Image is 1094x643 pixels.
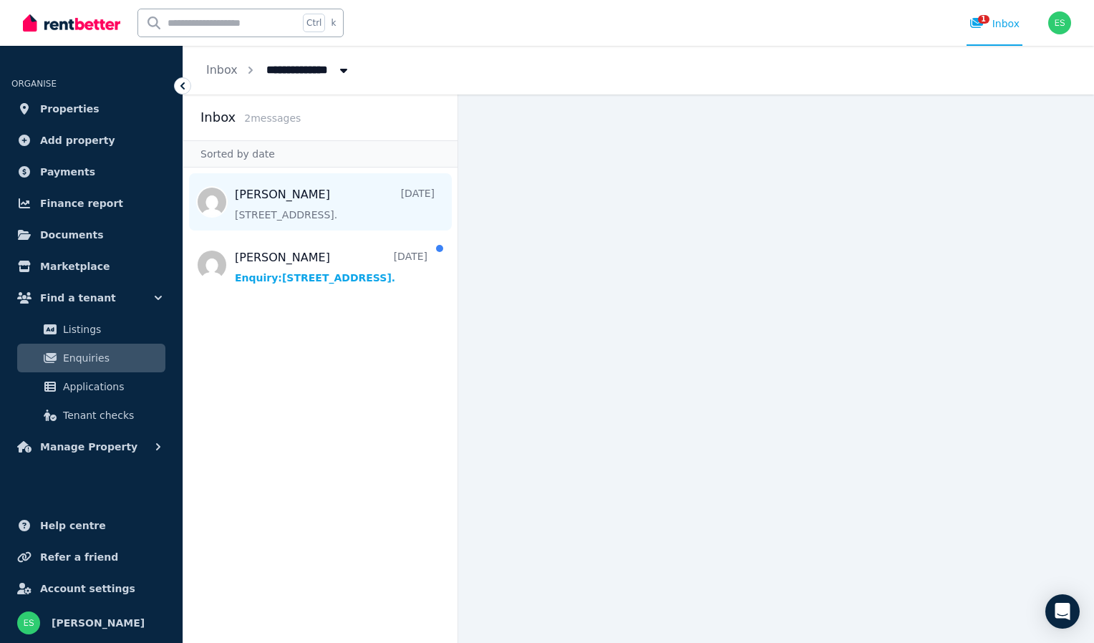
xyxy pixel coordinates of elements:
a: Inbox [206,63,238,77]
span: Add property [40,132,115,149]
span: Enquiries [63,349,160,367]
span: Properties [40,100,100,117]
img: RentBetter [23,12,120,34]
span: 2 message s [244,112,301,124]
a: Payments [11,158,171,186]
button: Find a tenant [11,284,171,312]
span: Applications [63,378,160,395]
span: Tenant checks [63,407,160,424]
span: Documents [40,226,104,243]
span: ORGANISE [11,79,57,89]
a: Help centre [11,511,171,540]
div: Inbox [969,16,1020,31]
div: Sorted by date [183,140,458,168]
a: Account settings [11,574,171,603]
a: Refer a friend [11,543,171,571]
span: Help centre [40,517,106,534]
span: k [331,17,336,29]
a: [PERSON_NAME][DATE]Enquiry:[STREET_ADDRESS]. [235,249,427,285]
a: Documents [11,221,171,249]
span: Account settings [40,580,135,597]
span: Marketplace [40,258,110,275]
nav: Breadcrumb [183,46,374,95]
span: Payments [40,163,95,180]
span: Manage Property [40,438,137,455]
img: Emma Shea [17,611,40,634]
a: [PERSON_NAME][DATE][STREET_ADDRESS]. [235,186,435,222]
a: Marketplace [11,252,171,281]
button: Manage Property [11,432,171,461]
span: Find a tenant [40,289,116,306]
span: Finance report [40,195,123,212]
h2: Inbox [200,107,236,127]
a: Listings [17,315,165,344]
span: Refer a friend [40,548,118,566]
span: [PERSON_NAME] [52,614,145,632]
a: Applications [17,372,165,401]
div: Open Intercom Messenger [1045,594,1080,629]
img: Emma Shea [1048,11,1071,34]
span: Listings [63,321,160,338]
a: Properties [11,95,171,123]
span: 1 [978,15,989,24]
a: Add property [11,126,171,155]
span: Ctrl [303,14,325,32]
a: Finance report [11,189,171,218]
nav: Message list [183,168,458,643]
a: Enquiries [17,344,165,372]
a: Tenant checks [17,401,165,430]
